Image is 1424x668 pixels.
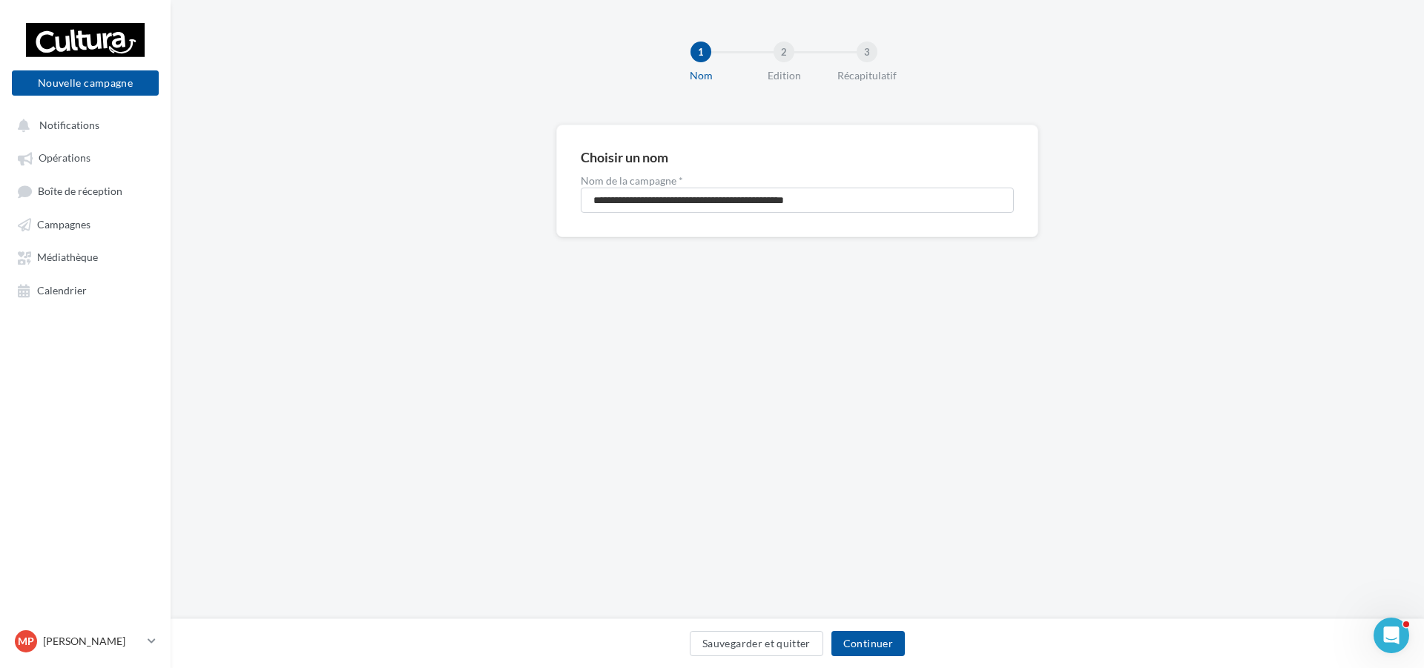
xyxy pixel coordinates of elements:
div: 1 [690,42,711,62]
div: 2 [774,42,794,62]
span: Campagnes [37,218,90,231]
a: Campagnes [9,211,162,237]
div: Récapitulatif [820,68,914,83]
span: Notifications [39,119,99,131]
div: Nom [653,68,748,83]
button: Notifications [9,111,156,138]
span: Médiathèque [37,251,98,264]
a: Opérations [9,144,162,171]
a: MP [PERSON_NAME] [12,627,159,655]
a: Boîte de réception [9,177,162,205]
span: Calendrier [37,284,87,297]
span: Opérations [39,152,90,165]
a: Médiathèque [9,243,162,270]
iframe: Intercom live chat [1374,618,1409,653]
button: Continuer [831,631,905,656]
div: Edition [736,68,831,83]
span: MP [18,634,34,649]
span: Boîte de réception [38,185,122,197]
button: Sauvegarder et quitter [690,631,823,656]
div: Choisir un nom [581,151,668,164]
button: Nouvelle campagne [12,70,159,96]
div: 3 [857,42,877,62]
label: Nom de la campagne * [581,176,1014,186]
a: Calendrier [9,277,162,303]
p: [PERSON_NAME] [43,634,142,649]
